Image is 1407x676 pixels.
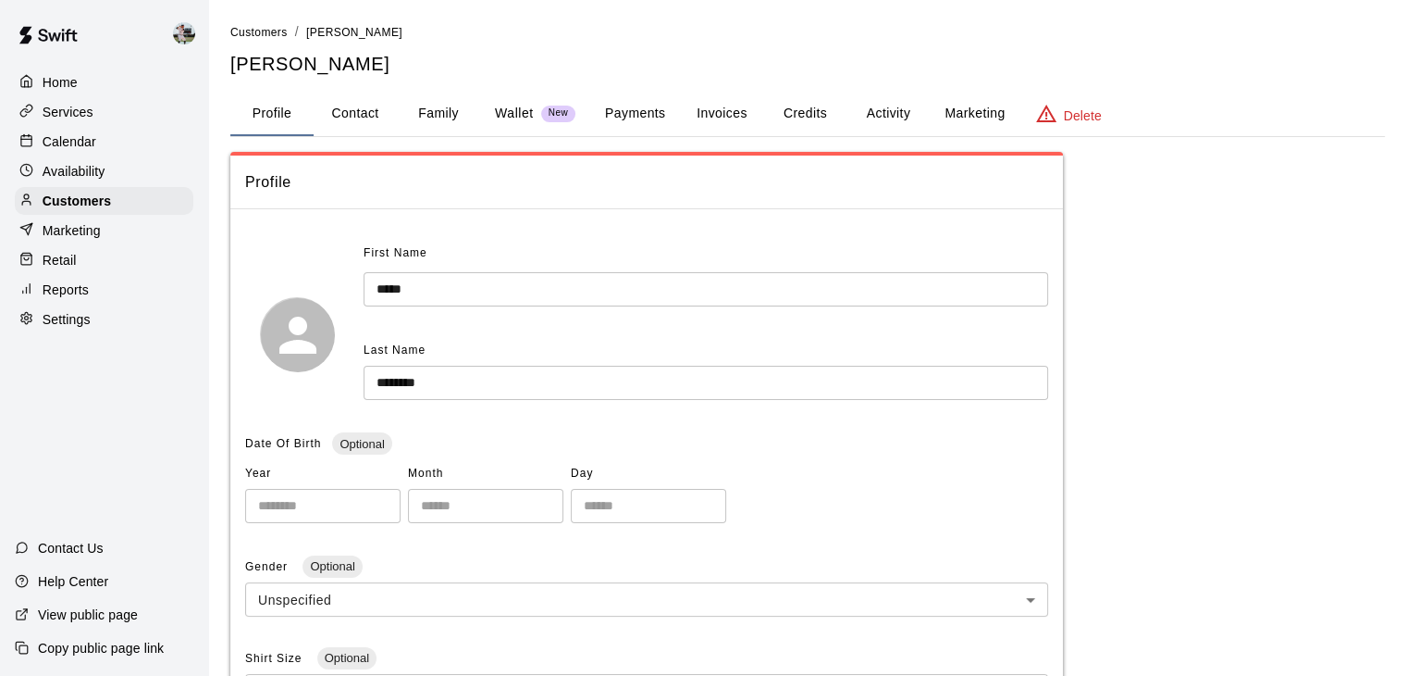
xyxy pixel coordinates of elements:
a: Retail [15,246,193,274]
p: Help Center [38,572,108,591]
p: Customers [43,192,111,210]
a: Services [15,98,193,126]
h5: [PERSON_NAME] [230,52,1385,77]
span: Last Name [364,344,426,357]
a: Home [15,69,193,96]
p: Settings [43,310,91,329]
span: Optional [332,437,391,451]
li: / [295,22,299,42]
p: Copy public page link [38,639,164,657]
a: Marketing [15,217,193,244]
span: Year [245,459,401,489]
div: Matt Hill [169,15,208,52]
span: Optional [302,559,362,573]
p: Wallet [495,104,534,123]
button: Contact [314,92,397,136]
a: Customers [230,24,288,39]
a: Settings [15,306,193,333]
button: Invoices [680,92,763,136]
div: Unspecified [245,582,1048,617]
p: Marketing [43,221,101,240]
a: Customers [15,187,193,215]
p: Calendar [43,132,96,151]
span: Gender [245,560,291,573]
span: Profile [245,170,1048,194]
button: Credits [763,92,846,136]
span: Customers [230,26,288,39]
p: Availability [43,162,105,181]
button: Profile [230,92,314,136]
span: [PERSON_NAME] [306,26,402,39]
p: Contact Us [38,539,104,557]
span: New [541,107,575,119]
button: Activity [846,92,930,136]
a: Reports [15,276,193,304]
button: Marketing [930,92,1019,136]
span: Date Of Birth [245,437,321,450]
a: Availability [15,157,193,185]
p: Delete [1064,106,1102,125]
div: basic tabs example [230,92,1385,136]
p: Retail [43,251,77,269]
span: Month [408,459,563,489]
p: Home [43,73,78,92]
span: Shirt Size [245,652,306,665]
nav: breadcrumb [230,22,1385,43]
span: First Name [364,239,427,269]
p: View public page [38,606,138,624]
img: Matt Hill [173,22,195,44]
span: Day [571,459,726,489]
span: Optional [317,651,376,665]
button: Payments [590,92,680,136]
button: Family [397,92,480,136]
p: Reports [43,281,89,299]
p: Services [43,103,93,121]
a: Calendar [15,128,193,156]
